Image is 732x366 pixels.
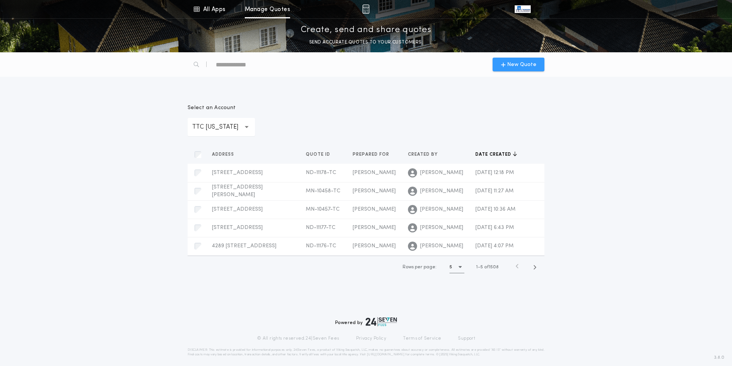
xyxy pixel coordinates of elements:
[714,354,724,361] span: 3.8.0
[475,151,517,158] button: Date created
[188,348,544,357] p: DISCLAIMER: This estimate is provided for informational purposes only. 24|Seven Fees, a product o...
[420,242,463,250] span: [PERSON_NAME]
[449,263,452,271] h1: 5
[367,353,405,356] a: [URL][DOMAIN_NAME]
[408,152,439,158] span: Created by
[306,152,332,158] span: Quote ID
[449,261,464,273] button: 5
[353,170,396,176] span: [PERSON_NAME]
[493,58,544,71] button: New Quote
[212,184,263,198] span: [STREET_ADDRESS][PERSON_NAME]
[212,170,263,176] span: [STREET_ADDRESS]
[408,151,443,158] button: Created by
[403,335,441,342] a: Terms of Service
[475,170,514,176] span: [DATE] 12:18 PM
[335,317,397,326] div: Powered by
[420,206,463,213] span: [PERSON_NAME]
[353,225,396,231] span: [PERSON_NAME]
[212,151,240,158] button: Address
[475,225,514,231] span: [DATE] 6:43 PM
[212,206,263,212] span: [STREET_ADDRESS]
[362,5,369,14] img: img
[212,243,276,249] span: 4289 [STREET_ADDRESS]
[306,188,340,194] span: MN-10458-TC
[306,151,336,158] button: Quote ID
[212,152,236,158] span: Address
[353,206,396,212] span: [PERSON_NAME]
[475,152,513,158] span: Date created
[212,225,263,231] span: [STREET_ADDRESS]
[475,188,514,194] span: [DATE] 11:27 AM
[515,5,531,13] img: vs-icon
[507,61,536,69] span: New Quote
[306,225,335,231] span: ND-11177-TC
[188,118,255,136] button: TTC [US_STATE]
[420,187,463,195] span: [PERSON_NAME]
[475,243,514,249] span: [DATE] 4:07 PM
[475,206,515,212] span: [DATE] 10:36 AM
[476,265,478,269] span: 1
[353,188,396,194] span: [PERSON_NAME]
[480,265,483,269] span: 5
[353,243,396,249] span: [PERSON_NAME]
[353,152,391,158] span: Prepared for
[420,169,463,177] span: [PERSON_NAME]
[366,317,397,326] img: logo
[188,104,255,112] p: Select an Account
[484,264,499,271] span: of 1508
[458,335,475,342] a: Support
[309,39,423,46] p: SEND ACCURATE QUOTES TO YOUR CUSTOMERS.
[192,123,250,132] p: TTC [US_STATE]
[403,265,437,269] span: Rows per page:
[301,24,432,36] p: Create, send and share quotes
[420,224,463,232] span: [PERSON_NAME]
[257,335,339,342] p: © All rights reserved. 24|Seven Fees
[306,206,340,212] span: MN-10457-TC
[306,170,336,176] span: ND-11178-TC
[306,243,336,249] span: ND-11176-TC
[356,335,387,342] a: Privacy Policy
